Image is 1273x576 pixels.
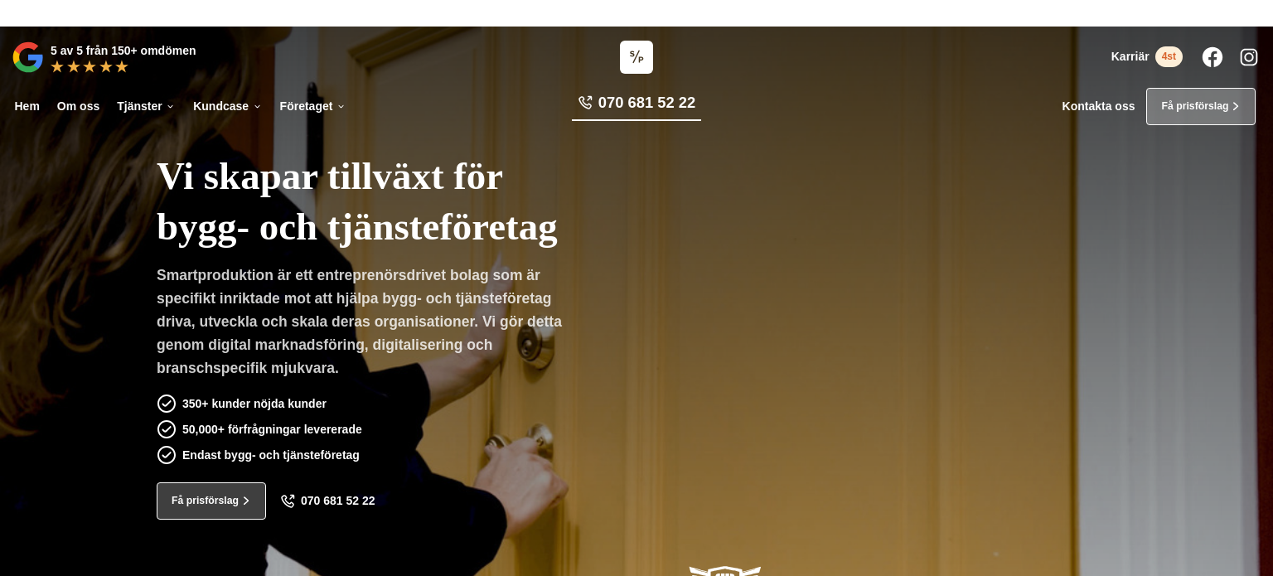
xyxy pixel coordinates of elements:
[1062,99,1135,114] a: Kontakta oss
[191,88,265,125] a: Kundcase
[1111,50,1150,64] span: Karriär
[172,493,239,509] span: Få prisförslag
[157,133,702,264] h1: Vi skapar tillväxt för bygg- och tjänsteföretag
[157,264,574,385] p: Smartproduktion är ett entreprenörsdrivet bolag som är specifikt inriktade mot att hjälpa bygg- o...
[157,482,266,520] a: Få prisförslag
[182,420,362,438] p: 50,000+ förfrågningar levererade
[1155,46,1183,67] span: 4st
[182,394,327,413] p: 350+ kunder nöjda kunder
[12,88,42,125] a: Hem
[598,92,695,114] span: 070 681 52 22
[114,88,179,125] a: Tjänster
[1146,88,1256,125] a: Få prisförslag
[685,7,821,18] a: Läs pressmeddelandet här!
[1111,46,1183,67] a: Karriär 4st
[6,6,1267,21] p: Vi vann Årets Unga Företagare i Dalarna 2024 –
[277,88,349,125] a: Företaget
[301,494,375,508] span: 070 681 52 22
[1161,99,1228,114] span: Få prisförslag
[280,494,375,509] a: 070 681 52 22
[54,88,102,125] a: Om oss
[182,446,360,464] p: Endast bygg- och tjänsteföretag
[572,92,701,121] a: 070 681 52 22
[51,41,196,60] p: 5 av 5 från 150+ omdömen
